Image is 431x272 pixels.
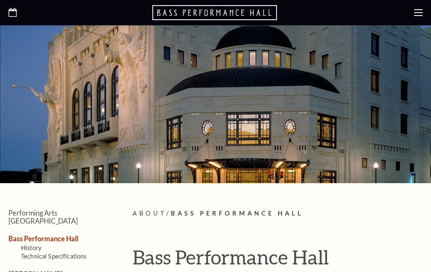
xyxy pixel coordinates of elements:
[133,208,423,219] p: /
[8,209,78,225] a: Performing Arts [GEOGRAPHIC_DATA]
[8,235,78,243] a: Bass Performance Hall
[133,210,166,217] span: About
[171,210,303,217] span: Bass Performance Hall
[21,253,86,260] a: Technical Specifications
[21,244,41,251] a: History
